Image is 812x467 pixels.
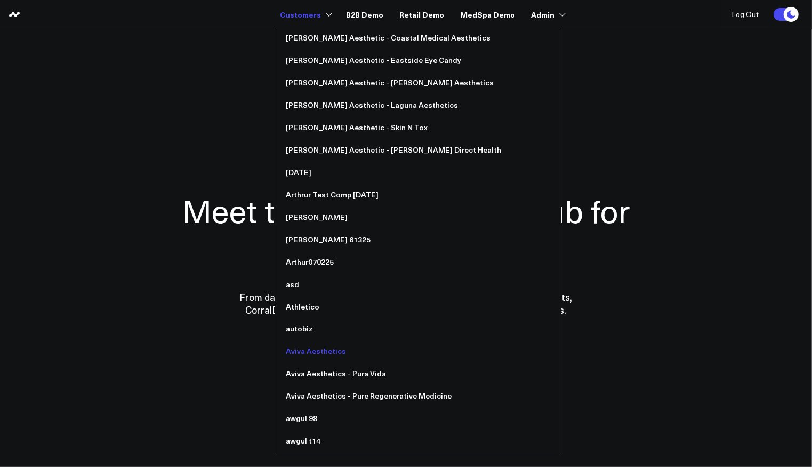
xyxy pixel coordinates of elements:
a: MedSpa Demo [460,5,515,24]
a: [PERSON_NAME] 61325 [275,228,561,251]
a: awgul 98 [275,408,561,430]
a: [DATE] [275,161,561,184]
a: Arthur070225 [275,251,561,273]
a: [PERSON_NAME] Aesthetic - Coastal Medical Aesthetics [275,27,561,49]
a: autobiz [275,318,561,341]
a: [PERSON_NAME] Aesthetic - Laguna Aesthetics [275,94,561,116]
a: Customers [280,5,330,24]
a: Aviva Aesthetics - Pure Regenerative Medicine [275,385,561,408]
a: [PERSON_NAME] Aesthetic - Eastside Eye Candy [275,49,561,72]
a: [PERSON_NAME] [275,206,561,228]
p: From data cleansing and integration to personalized dashboards and insights, CorralData automates... [217,291,596,316]
a: [PERSON_NAME] Aesthetic - [PERSON_NAME] Aesthetics [275,72,561,94]
a: [PERSON_NAME] Aesthetic - [PERSON_NAME] Direct Health [275,139,561,161]
a: Retail Demo [399,5,444,24]
a: awgul t14 [275,430,561,453]
a: Athletico [275,296,561,318]
a: Arthrur Test Comp [DATE] [275,184,561,206]
a: asd [275,273,561,296]
a: Aviva Aesthetics [275,341,561,363]
a: B2B Demo [346,5,383,24]
h1: Meet the all-in-one data hub for ambitious teams [145,191,668,270]
a: Admin [531,5,564,24]
a: [PERSON_NAME] Aesthetic - Skin N Tox [275,116,561,139]
a: Aviva Aesthetics - Pura Vida [275,363,561,385]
